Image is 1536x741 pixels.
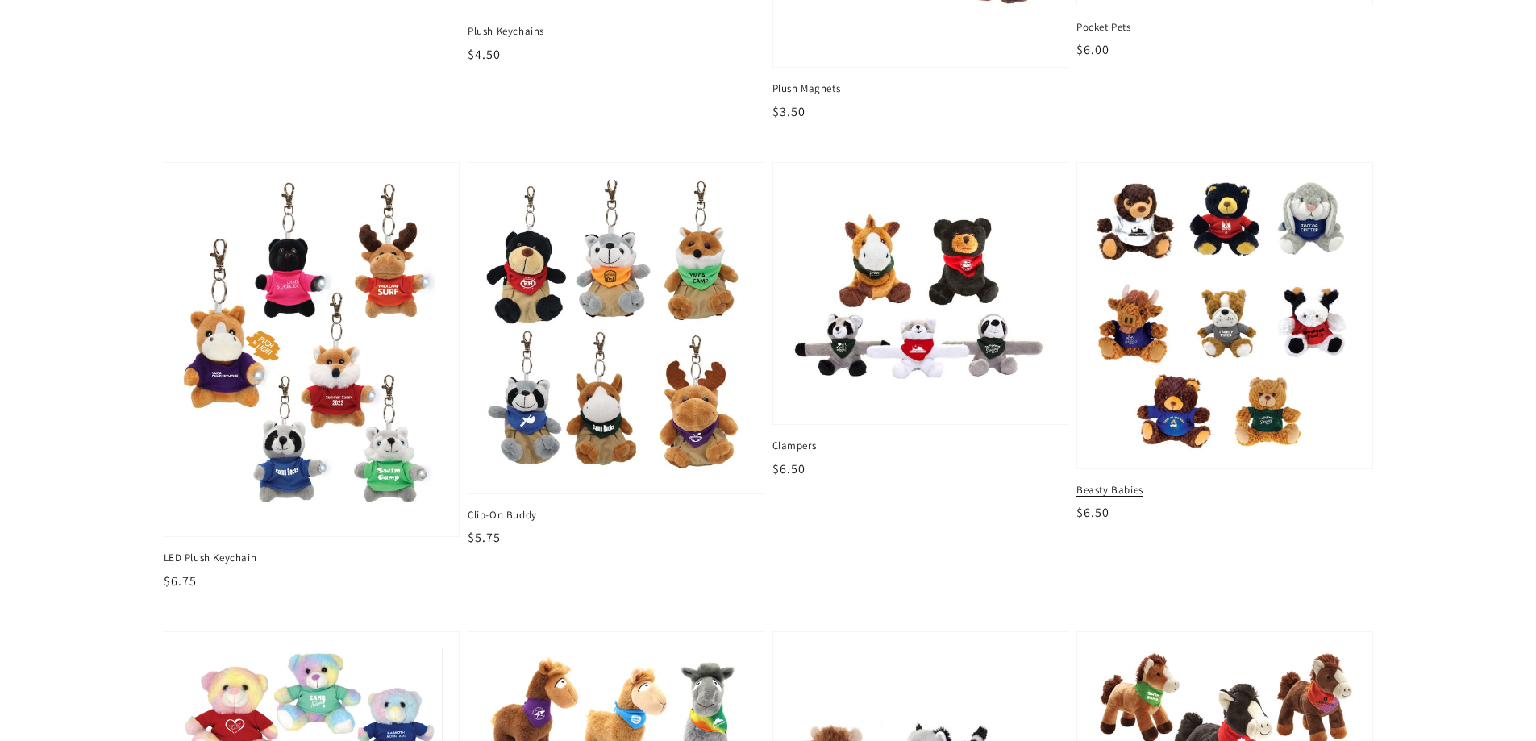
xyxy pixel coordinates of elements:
[468,24,764,39] span: Plush Keychains
[468,508,764,522] span: Clip-On Buddy
[789,179,1052,409] img: Clampers
[1076,483,1373,497] span: Beasty Babies
[772,460,805,477] span: $6.50
[772,162,1069,479] a: Clampers Clampers $6.50
[772,439,1069,453] span: Clampers
[1076,41,1109,58] span: $6.00
[164,551,460,565] span: LED Plush Keychain
[772,81,1069,96] span: Plush Magnets
[468,529,501,546] span: $5.75
[1089,174,1359,456] img: Beasty Babies
[485,179,747,477] img: Clip-On Buddy
[1076,504,1109,521] span: $6.50
[468,46,501,63] span: $4.50
[1076,20,1373,35] span: Pocket Pets
[181,179,443,521] img: LED Plush Keychain
[468,162,764,547] a: Clip-On Buddy Clip-On Buddy $5.75
[164,162,460,591] a: LED Plush Keychain LED Plush Keychain $6.75
[1076,162,1373,523] a: Beasty Babies Beasty Babies $6.50
[164,572,197,589] span: $6.75
[772,103,805,120] span: $3.50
